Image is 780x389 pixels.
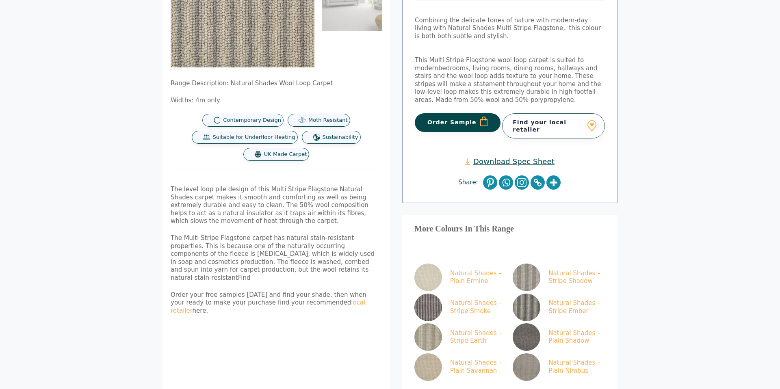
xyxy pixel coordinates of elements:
a: Natural Shades – Stripe Shadow [513,264,602,291]
a: Whatsapp [499,175,513,190]
span: Moth Resistant [308,117,348,124]
img: Plain soft cream [414,264,442,291]
span: Contemporary Design [223,117,281,124]
a: Copy Link [531,175,545,190]
h3: More Colours In This Range [414,227,605,231]
a: local retailer [171,299,365,314]
img: mid grey & cream stripe [513,264,540,291]
span: Find [238,274,251,281]
a: Download Spec Sheet [465,157,555,166]
a: Natural Shades – Plain Nimbus [513,353,602,381]
span: Order your free samples [DATE] and find your shade, then when your ready to make your purchase fi... [171,291,366,314]
span: This Multi Stripe Flagstone wool loop carpet is suited to modern [415,56,584,72]
span: bedrooms, living rooms, dining rooms, hallways and stairs and the wool loop adds texture to your ... [415,65,601,104]
a: Natural Shades – Plain Ermine [414,264,504,291]
a: Natural Shades – Stripe Ember [513,294,602,321]
img: Plain Shadow Dark Grey [513,323,540,351]
a: Pinterest [483,175,497,190]
span: Share: [458,179,482,187]
a: Natural Shades – Plain Savannah [414,353,504,381]
img: Plain sandy tone [414,353,442,381]
p: Widths: 4m only [171,97,382,105]
span: The level loop pile design of this Multi Stripe Flagstone Natural Shades carpet makes it smooth a... [171,186,368,225]
img: Plain Nimbus Mid Grey [513,353,540,381]
span: Combining the delicate tones of nature with modern-day living with Natural Shades Multi Stripe Fl... [415,17,601,40]
p: Range Description: Natural Shades Wool Loop Carpet [171,80,382,88]
img: dark and light grey stripe [414,294,442,321]
a: Natural Shades – Stripe Smoke [414,294,504,321]
img: Cream & Grey Stripe [513,294,540,321]
span: Suitable for Underfloor Heating [212,134,295,141]
img: Soft beige & cream stripe [414,323,442,351]
button: Order Sample [415,113,500,132]
a: More [546,175,561,190]
a: Natural Shades – Stripe Earth [414,323,504,351]
span: UK Made Carpet [264,151,307,158]
a: Instagram [515,175,529,190]
a: Find your local retailer [502,113,605,138]
span: Sustainability [323,134,358,141]
span: The Multi Stripe Flagstone carpet has natural stain-resistant properties. This is because one of ... [171,234,375,281]
a: Natural Shades – Plain Shadow [513,323,602,351]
